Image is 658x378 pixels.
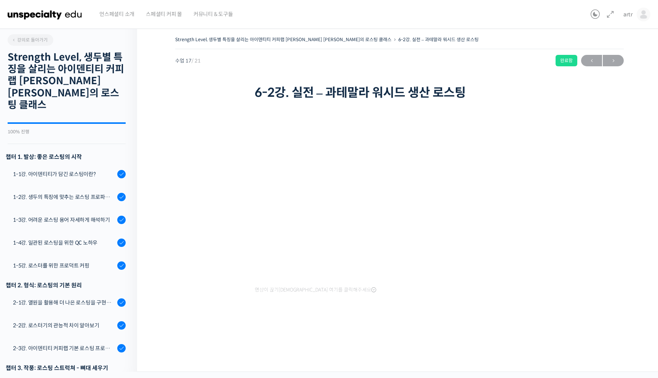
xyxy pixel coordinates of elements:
a: 다음→ [603,55,624,66]
div: 챕터 3. 작풍: 로스팅 스트럭쳐 - 뼈대 세우기 [6,363,126,373]
span: ← [581,56,602,66]
span: 수업 17 [175,58,201,63]
div: 1-3강. 어려운 로스팅 용어 자세하게 해석하기 [13,216,115,224]
h2: Strength Level, 생두별 특징을 살리는 아이덴티티 커피랩 [PERSON_NAME] [PERSON_NAME]의 로스팅 클래스 [8,51,126,111]
div: 2-1강. 열원을 활용해 더 나은 로스팅을 구현하는 방법 [13,298,115,307]
span: → [603,56,624,66]
span: 강의로 돌아가기 [11,37,48,43]
div: 2-2강. 로스터기의 관능적 차이 알아보기 [13,321,115,330]
span: artr [623,11,633,18]
a: 6-2강. 실전 – 과테말라 워시드 생산 로스팅 [398,37,479,42]
h1: 6-2강. 실전 – 과테말라 워시드 생산 로스팅 [255,85,544,100]
span: / 21 [192,58,201,64]
a: Strength Level, 생두별 특징을 살리는 아이덴티티 커피랩 [PERSON_NAME] [PERSON_NAME]의 로스팅 클래스 [175,37,391,42]
span: 영상이 끊기[DEMOGRAPHIC_DATA] 여기를 클릭해주세요 [255,287,376,293]
div: 100% 진행 [8,130,126,134]
div: 완료함 [556,55,577,66]
div: 2-3강. 아이덴티티 커피랩 기본 로스팅 프로파일 세팅 [13,344,115,352]
div: 1-5강. 로스터를 위한 프로덕트 커핑 [13,261,115,270]
a: ←이전 [581,55,602,66]
h3: 챕터 1. 발상: 좋은 로스팅의 시작 [6,152,126,162]
div: 1-1강. 아이덴티티가 담긴 로스팅이란? [13,170,115,178]
div: 1-4강. 일관된 로스팅을 위한 QC 노하우 [13,239,115,247]
div: 챕터 2. 형식: 로스팅의 기본 원리 [6,280,126,290]
a: 강의로 돌아가기 [8,34,53,46]
div: 1-2강. 생두의 특징에 맞추는 로스팅 프로파일 'Stength Level' [13,193,115,201]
